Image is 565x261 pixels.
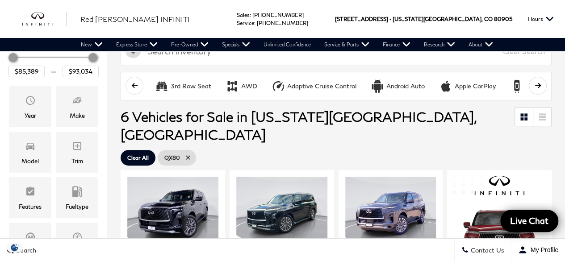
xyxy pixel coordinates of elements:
button: scroll right [529,77,547,95]
div: Apple CarPlay [455,82,496,90]
img: 2025 INFINITI QX80 LUXE 4WD [345,177,436,245]
span: Year [25,93,36,111]
div: Features [19,202,42,211]
span: Clear All [127,152,149,163]
a: Live Chat [500,210,558,232]
div: 3rd Row Seat [171,82,211,90]
div: Android Auto [386,82,425,90]
img: 2025 INFINITI QX80 LUXE 4WD [236,177,327,245]
a: About [462,38,500,51]
span: Transmission [25,229,36,247]
input: Maximum [63,66,99,77]
a: Research [417,38,462,51]
span: My Profile [527,246,558,253]
div: Make [70,111,85,120]
span: Features [25,184,36,202]
div: FueltypeFueltype [56,177,98,218]
div: ModelModel [9,132,51,173]
div: AWD [226,79,239,93]
a: [STREET_ADDRESS] • [US_STATE][GEOGRAPHIC_DATA], CO 80905 [335,16,512,22]
span: Model [25,138,36,156]
div: Trim [71,156,83,166]
div: 3rd Row Seat [155,79,168,93]
div: TrimTrim [56,132,98,173]
button: Android AutoAndroid Auto [366,77,430,95]
span: Fueltype [72,184,83,202]
div: Backup Camera [510,79,523,93]
img: 2025 INFINITI QX80 LUXE 4WD [127,177,218,245]
div: AWD [241,82,257,90]
div: Year [25,111,36,120]
div: MakeMake [56,86,98,127]
a: New [74,38,109,51]
span: Red [PERSON_NAME] INFINITI [80,15,190,23]
span: Make [72,93,83,111]
div: Fueltype [66,202,88,211]
img: Opt-Out Icon [4,243,25,252]
div: Maximum Price [88,53,97,62]
button: scroll left [126,77,143,95]
a: Pre-Owned [164,38,215,51]
a: [PHONE_NUMBER] [257,20,308,26]
span: 6 Vehicles for Sale in [US_STATE][GEOGRAPHIC_DATA], [GEOGRAPHIC_DATA] [121,108,476,142]
span: Mileage [72,229,83,247]
div: Adaptive Cruise Control [287,82,356,90]
a: infiniti [22,12,67,26]
input: Minimum [8,66,45,77]
div: Android Auto [371,79,384,93]
button: AWDAWD [221,77,262,95]
a: [PHONE_NUMBER] [252,12,304,18]
a: Red [PERSON_NAME] INFINITI [80,14,190,25]
a: Unlimited Confidence [257,38,318,51]
a: Finance [376,38,417,51]
span: Search [14,246,36,254]
button: Open user profile menu [511,239,565,261]
span: Service [237,20,254,26]
button: Adaptive Cruise ControlAdaptive Cruise Control [267,77,361,95]
span: Contact Us [469,246,504,254]
div: Minimum Price [8,53,17,62]
nav: Main Navigation [74,38,500,51]
div: Price [8,50,99,77]
button: Apple CarPlayApple CarPlay [434,77,501,95]
div: FeaturesFeatures [9,177,51,218]
span: : [250,12,251,18]
a: Service & Parts [318,38,376,51]
section: Click to Open Cookie Consent Modal [4,243,25,252]
span: Sales [237,12,250,18]
div: YearYear [9,86,51,127]
span: QX80 [164,152,180,163]
span: Trim [72,138,83,156]
div: Apple CarPlay [439,79,452,93]
span: : [254,20,255,26]
button: 3rd Row Seat3rd Row Seat [150,77,216,95]
span: Live Chat [506,215,553,226]
div: Adaptive Cruise Control [272,79,285,93]
a: Specials [215,38,257,51]
div: Model [21,156,39,166]
a: Express Store [109,38,164,51]
img: INFINITI [22,12,67,26]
